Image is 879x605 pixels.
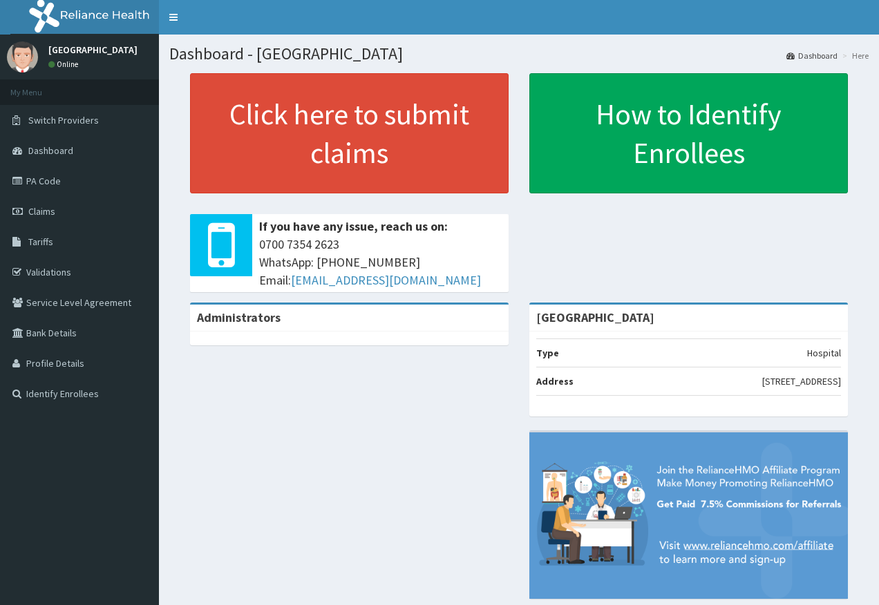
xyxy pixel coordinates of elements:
[7,41,38,73] img: User Image
[190,73,509,193] a: Click here to submit claims
[28,144,73,157] span: Dashboard
[786,50,838,61] a: Dashboard
[169,45,869,63] h1: Dashboard - [GEOGRAPHIC_DATA]
[197,309,281,325] b: Administrators
[48,59,82,69] a: Online
[536,375,574,387] b: Address
[28,205,55,218] span: Claims
[28,114,99,126] span: Switch Providers
[28,236,53,248] span: Tariffs
[536,347,559,359] b: Type
[291,272,481,288] a: [EMAIL_ADDRESS][DOMAIN_NAME]
[48,45,138,55] p: [GEOGRAPHIC_DATA]
[259,218,448,234] b: If you have any issue, reach us on:
[529,432,848,599] img: provider-team-banner.png
[807,346,841,360] p: Hospital
[839,50,869,61] li: Here
[536,309,654,325] strong: [GEOGRAPHIC_DATA]
[259,236,502,289] span: 0700 7354 2623 WhatsApp: [PHONE_NUMBER] Email:
[529,73,848,193] a: How to Identify Enrollees
[762,374,841,388] p: [STREET_ADDRESS]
